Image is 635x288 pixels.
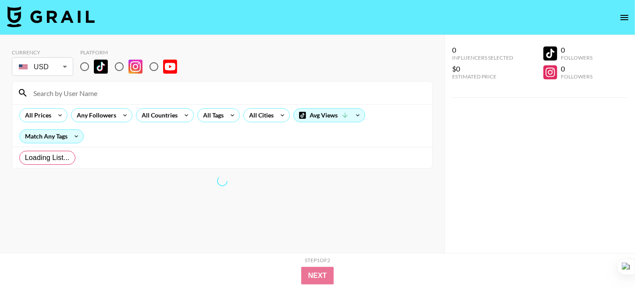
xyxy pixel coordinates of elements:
button: open drawer [616,9,633,26]
img: TikTok [94,60,108,74]
div: Followers [561,54,592,61]
img: Instagram [128,60,143,74]
div: Estimated Price [452,73,513,80]
div: 0 [561,64,592,73]
div: All Countries [136,109,179,122]
div: Match Any Tags [20,130,83,143]
span: Loading List... [25,153,70,163]
div: Currency [12,49,73,56]
div: Influencers Selected [452,54,513,61]
div: USD [14,59,71,75]
input: Search by User Name [28,86,427,100]
button: Next [301,267,334,284]
div: Platform [80,49,184,56]
div: Avg Views [294,109,365,122]
span: Refreshing lists, bookers, clients, countries, tags, cities, talent, talent... [216,175,228,188]
img: Grail Talent [7,6,95,27]
div: All Prices [20,109,53,122]
div: $0 [452,64,513,73]
img: YouTube [163,60,177,74]
div: 0 [452,46,513,54]
div: All Cities [244,109,275,122]
div: Any Followers [71,109,118,122]
div: Followers [561,73,592,80]
div: All Tags [198,109,225,122]
div: Step 1 of 2 [305,257,330,263]
div: 0 [561,46,592,54]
